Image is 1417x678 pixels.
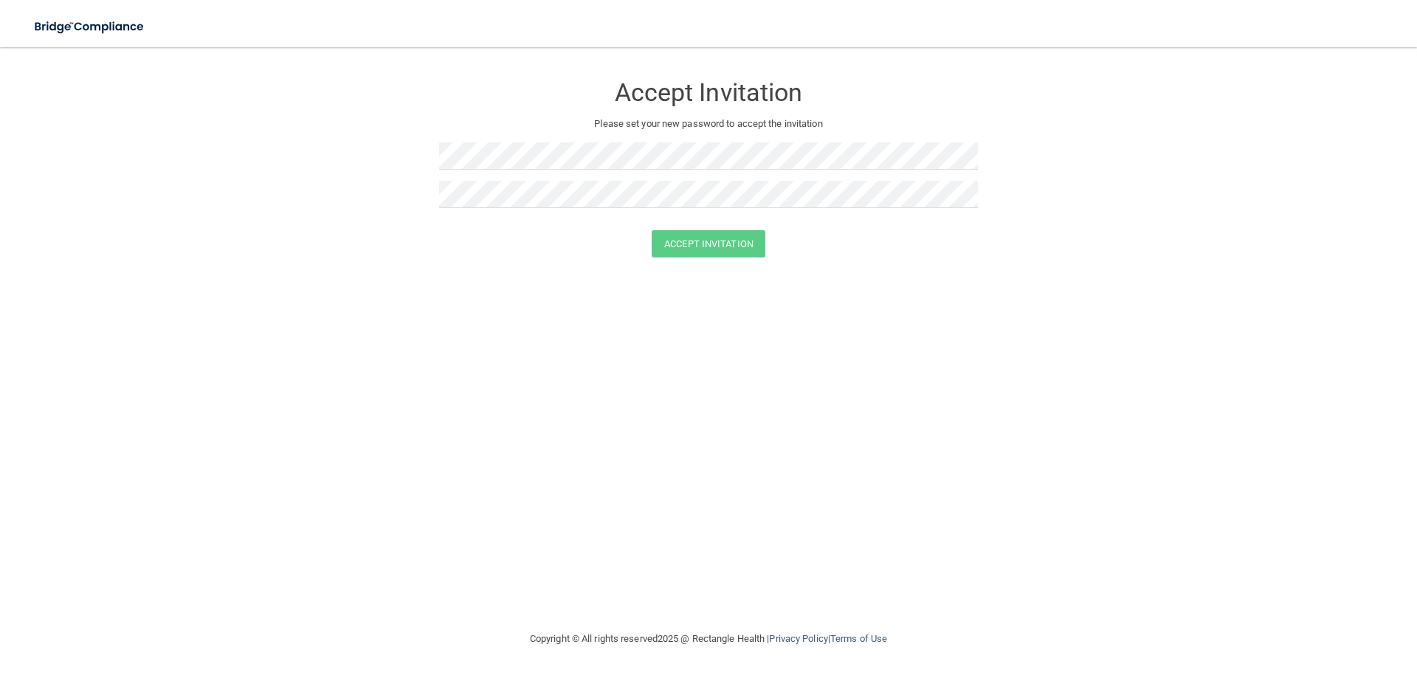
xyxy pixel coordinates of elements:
a: Terms of Use [830,633,887,644]
button: Accept Invitation [652,230,765,257]
img: bridge_compliance_login_screen.278c3ca4.svg [22,12,158,42]
a: Privacy Policy [769,633,827,644]
h3: Accept Invitation [439,79,978,106]
p: Please set your new password to accept the invitation [450,115,967,133]
div: Copyright © All rights reserved 2025 @ Rectangle Health | | [439,615,978,663]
